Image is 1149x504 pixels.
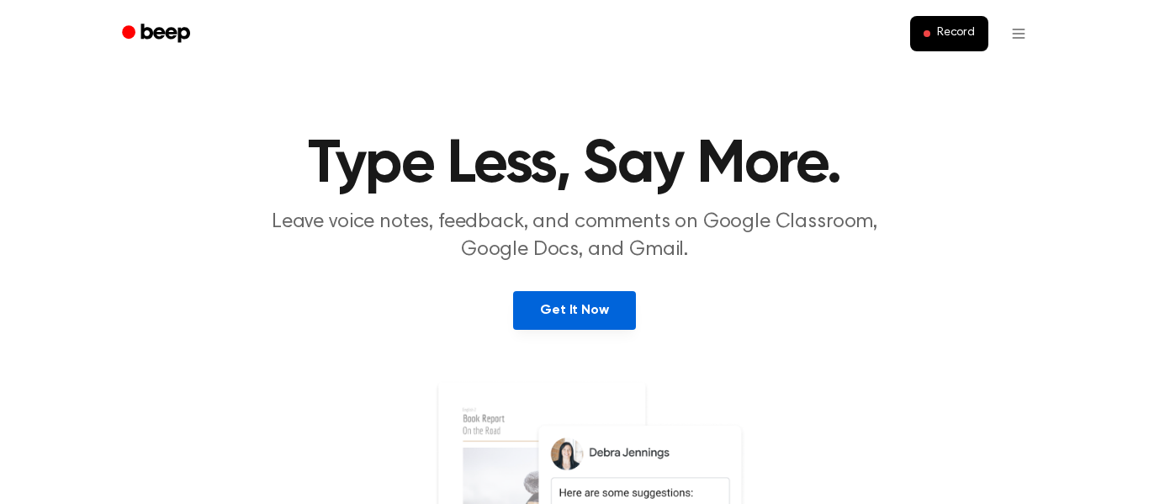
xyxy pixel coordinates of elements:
[513,291,635,330] a: Get It Now
[998,13,1039,54] button: Open menu
[937,26,975,41] span: Record
[110,18,205,50] a: Beep
[252,209,897,264] p: Leave voice notes, feedback, and comments on Google Classroom, Google Docs, and Gmail.
[910,16,988,51] button: Record
[144,135,1005,195] h1: Type Less, Say More.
